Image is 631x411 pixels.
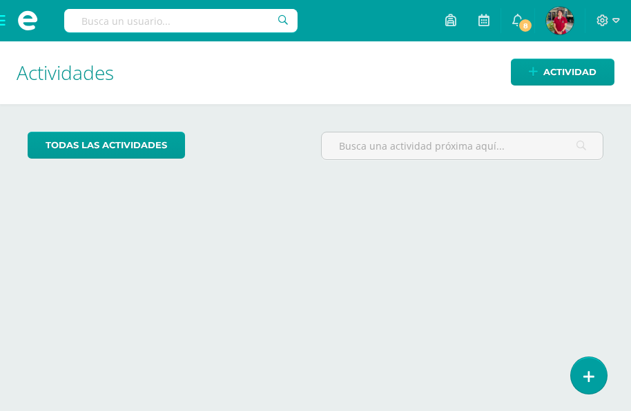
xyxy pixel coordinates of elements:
a: Actividad [511,59,614,86]
a: todas las Actividades [28,132,185,159]
h1: Actividades [17,41,614,104]
input: Busca un usuario... [64,9,298,32]
input: Busca una actividad próxima aquí... [322,132,603,159]
span: 8 [518,18,533,33]
span: Actividad [543,59,596,85]
img: ca5a5a9677dd446ab467438bb47c19de.png [546,7,574,34]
